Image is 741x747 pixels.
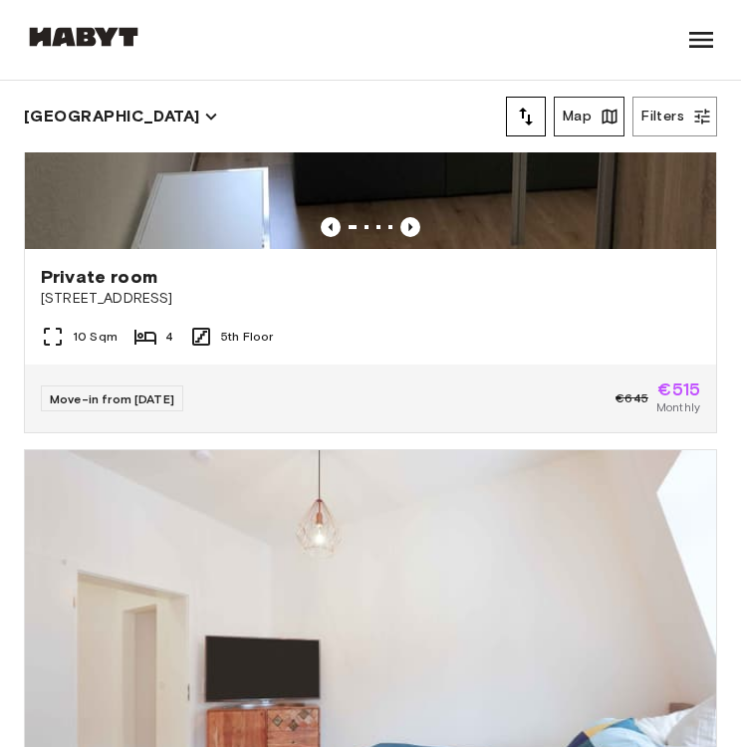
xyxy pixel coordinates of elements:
span: 4 [165,328,173,346]
button: Map [554,97,624,136]
span: Monthly [656,398,700,416]
span: Private room [41,265,157,289]
span: [STREET_ADDRESS] [41,289,700,309]
span: 10 Sqm [73,328,118,346]
button: Filters [632,97,717,136]
button: Previous image [321,217,341,237]
span: 5th Floor [221,328,273,346]
img: Habyt [24,27,143,47]
button: Previous image [400,217,420,237]
span: Move-in from [DATE] [50,391,174,406]
span: €515 [657,380,700,398]
button: [GEOGRAPHIC_DATA] [24,103,218,130]
button: tune [506,97,546,136]
span: €645 [616,389,648,407]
